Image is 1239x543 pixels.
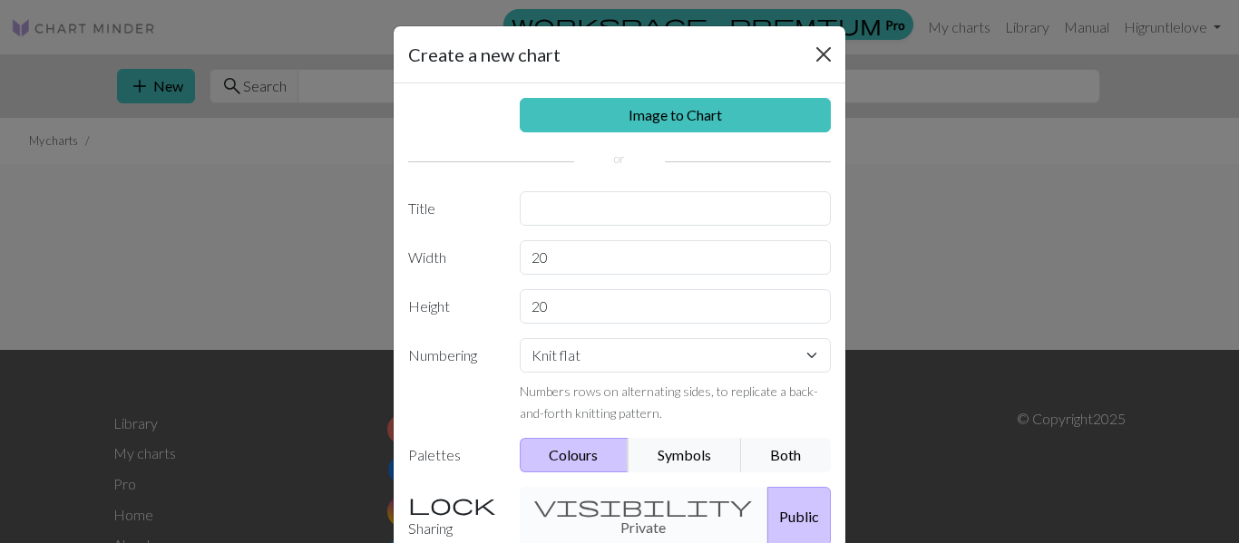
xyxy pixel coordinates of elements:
label: Height [397,289,509,324]
button: Colours [520,438,629,472]
label: Numbering [397,338,509,423]
a: Image to Chart [520,98,832,132]
h5: Create a new chart [408,41,561,68]
label: Title [397,191,509,226]
button: Close [809,40,838,69]
label: Palettes [397,438,509,472]
button: Both [741,438,832,472]
small: Numbers rows on alternating sides, to replicate a back-and-forth knitting pattern. [520,383,818,421]
label: Width [397,240,509,275]
button: Symbols [628,438,742,472]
